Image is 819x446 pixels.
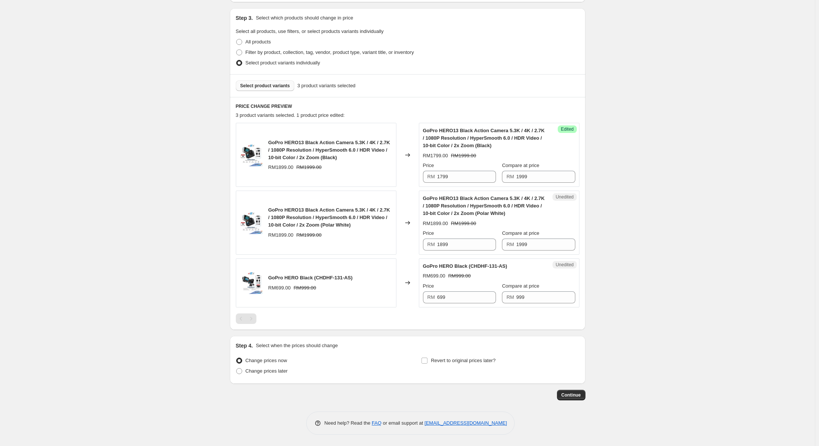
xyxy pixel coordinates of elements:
span: GoPro HERO Black (CHDHF-131-AS) [423,263,507,269]
span: Compare at price [502,230,539,236]
span: Change prices later [246,368,288,374]
nav: Pagination [236,313,256,324]
span: Select all products, use filters, or select products variants individually [236,28,384,34]
img: 810116381616_810116382156_80x.png [240,144,262,166]
span: RM699.00 [268,285,291,291]
h6: PRICE CHANGE PREVIEW [236,103,579,109]
span: Unedited [555,194,573,200]
span: GoPro HERO Black (CHDHF-131-AS) [268,275,353,280]
span: Filter by product, collection, tag, vendor, product type, variant title, or inventory [246,49,414,55]
span: RM999.00 [448,273,471,279]
span: RM1799.00 [423,153,448,158]
img: 810116381616_810116382156_80x.png [240,212,262,234]
span: Unedited [555,262,573,268]
span: GoPro HERO13 Black Action Camera 5.3K / 4K / 2.7K / 1080P Resolution / HyperSmooth 6.0 / HDR Vide... [423,195,545,216]
span: RM1999.00 [296,232,322,238]
button: Continue [557,390,585,400]
span: RM1899.00 [268,164,293,170]
span: GoPro HERO13 Black Action Camera 5.3K / 4K / 2.7K / 1080P Resolution / HyperSmooth 6.0 / HDR Vide... [268,207,390,228]
span: GoPro HERO13 Black Action Camera 5.3K / 4K / 2.7K / 1080P Resolution / HyperSmooth 6.0 / HDR Vide... [423,128,545,148]
span: GoPro HERO13 Black Action Camera 5.3K / 4K / 2.7K / 1080P Resolution / HyperSmooth 6.0 / HDR Vide... [268,140,390,160]
span: RM1999.00 [451,221,476,226]
span: RM [427,174,435,179]
span: Select product variants [240,83,290,89]
button: Select product variants [236,81,295,91]
p: Select which products should change in price [256,14,353,22]
span: RM [506,242,514,247]
span: Continue [561,392,581,398]
span: Revert to original prices later? [431,358,496,363]
span: Price [423,163,434,168]
span: Change prices now [246,358,287,363]
img: 810116381876_FR4424_80x.png [240,271,262,294]
a: [EMAIL_ADDRESS][DOMAIN_NAME] [424,420,507,426]
span: RM1899.00 [268,232,293,238]
p: Select when the prices should change [256,342,338,349]
span: Price [423,283,434,289]
span: Compare at price [502,283,539,289]
span: RM [506,174,514,179]
h2: Step 3. [236,14,253,22]
span: RM1999.00 [296,164,322,170]
span: Edited [561,126,573,132]
span: Need help? Read the [325,420,372,426]
span: RM [427,294,435,300]
span: 3 product variants selected [297,82,355,89]
a: FAQ [372,420,381,426]
span: All products [246,39,271,45]
span: Select product variants individually [246,60,320,66]
span: RM [506,294,514,300]
span: Compare at price [502,163,539,168]
span: RM [427,242,435,247]
span: 3 product variants selected. 1 product price edited: [236,112,345,118]
span: RM1999.00 [451,153,476,158]
span: RM1899.00 [423,221,448,226]
span: RM699.00 [423,273,445,279]
span: RM999.00 [293,285,316,291]
h2: Step 4. [236,342,253,349]
span: or email support at [381,420,424,426]
span: Price [423,230,434,236]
